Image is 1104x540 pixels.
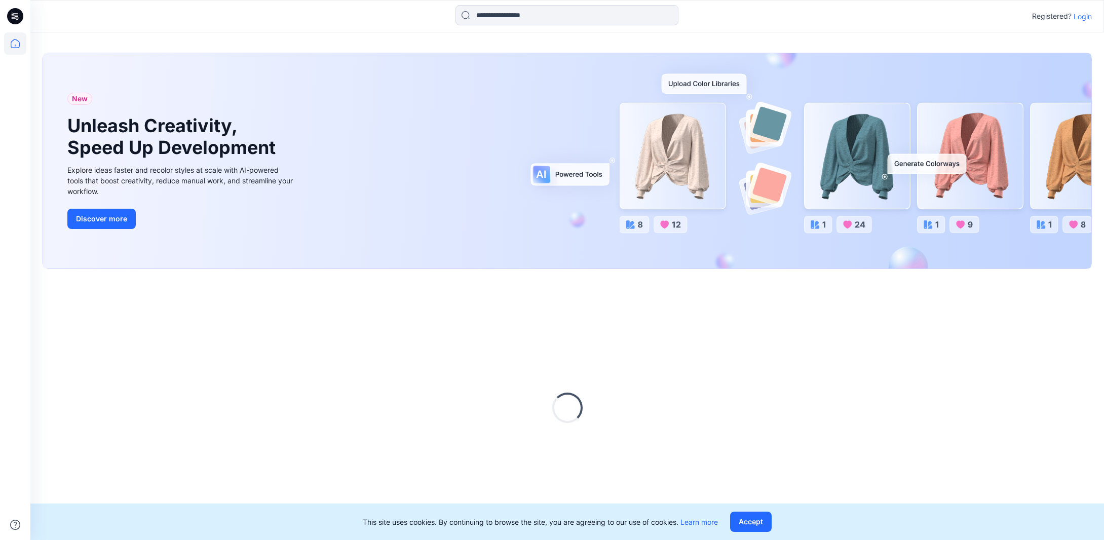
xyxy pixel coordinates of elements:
button: Accept [730,512,772,532]
span: New [72,93,88,105]
div: Explore ideas faster and recolor styles at scale with AI-powered tools that boost creativity, red... [67,165,295,197]
p: Login [1074,11,1092,22]
p: This site uses cookies. By continuing to browse the site, you are agreeing to our use of cookies. [363,517,718,527]
button: Discover more [67,209,136,229]
a: Learn more [680,518,718,526]
a: Discover more [67,209,295,229]
h1: Unleash Creativity, Speed Up Development [67,115,280,159]
p: Registered? [1032,10,1072,22]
